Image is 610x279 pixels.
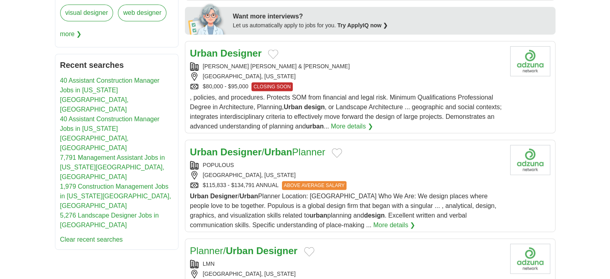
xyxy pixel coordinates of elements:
button: Add to favorite jobs [332,148,342,158]
strong: Urban [226,245,253,256]
span: , policies, and procedures. Protects SOM from financial and legal risk. Minimum Qualifications Pr... [190,94,502,130]
a: Clear recent searches [60,236,123,243]
button: Add to favorite jobs [304,247,314,257]
div: [GEOGRAPHIC_DATA], [US_STATE] [190,270,504,278]
div: $115,833 - $134,791 ANNUAL [190,181,504,190]
strong: Urban [284,104,302,110]
strong: Urban [190,193,209,200]
span: / Planner Location: [GEOGRAPHIC_DATA] Who We Are: We design places where people love to be togeth... [190,193,497,228]
strong: design [304,104,325,110]
div: POPULOUS [190,161,504,169]
strong: Designer [256,245,298,256]
div: LMN [190,260,504,268]
div: $80,000 - $95,000 [190,82,504,91]
div: [GEOGRAPHIC_DATA], [US_STATE] [190,72,504,81]
div: Let us automatically apply to jobs for you. [233,21,551,30]
strong: urban [306,123,324,130]
strong: Urban [239,193,258,200]
a: Urban Designer/UrbanPlanner [190,147,325,157]
div: Want more interviews? [233,12,551,21]
strong: urban [309,212,327,219]
strong: Urban [190,147,218,157]
span: more ❯ [60,26,82,42]
a: web designer [118,4,166,21]
a: Planner/Urban Designer [190,245,298,256]
strong: Urban [264,147,292,157]
span: ABOVE AVERAGE SALARY [282,181,347,190]
span: CLOSING SOON [251,82,293,91]
strong: design [364,212,385,219]
img: Company logo [510,244,550,274]
button: Add to favorite jobs [268,49,278,59]
h2: Recent searches [60,59,173,71]
img: apply-iq-scientist.png [188,2,227,35]
a: More details ❯ [373,220,415,230]
strong: Designer [221,147,262,157]
a: More details ❯ [331,122,373,131]
strong: Urban [190,48,218,59]
a: 40 Assistant Construction Manager Jobs in [US_STATE][GEOGRAPHIC_DATA], [GEOGRAPHIC_DATA] [60,77,160,113]
a: 5,276 Landscape Designer Jobs in [GEOGRAPHIC_DATA] [60,212,159,228]
img: Company logo [510,145,550,175]
a: Try ApplyIQ now ❯ [337,22,388,29]
img: Company logo [510,46,550,76]
a: Urban Designer [190,48,262,59]
strong: Designer [221,48,262,59]
div: [PERSON_NAME] [PERSON_NAME] & [PERSON_NAME] [190,62,504,71]
a: visual designer [60,4,113,21]
a: 1,979 Construction Management Jobs in [US_STATE][GEOGRAPHIC_DATA], [GEOGRAPHIC_DATA] [60,183,171,209]
strong: Designer [210,193,237,200]
a: 40 Assistant Construction Manager Jobs in [US_STATE][GEOGRAPHIC_DATA], [GEOGRAPHIC_DATA] [60,116,160,151]
a: 7,791 Management Assistant Jobs in [US_STATE][GEOGRAPHIC_DATA], [GEOGRAPHIC_DATA] [60,154,165,180]
div: [GEOGRAPHIC_DATA], [US_STATE] [190,171,504,179]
